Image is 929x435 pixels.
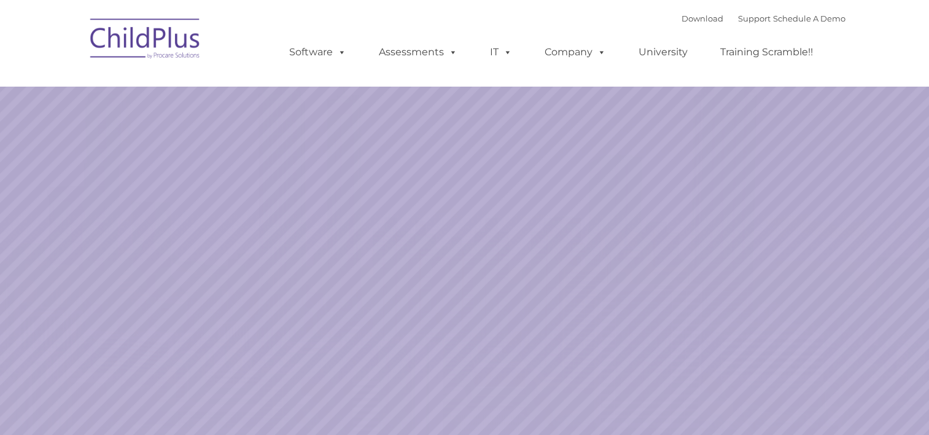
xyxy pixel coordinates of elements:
[738,14,771,23] a: Support
[682,14,723,23] a: Download
[84,10,207,71] img: ChildPlus by Procare Solutions
[626,40,700,65] a: University
[532,40,618,65] a: Company
[478,40,524,65] a: IT
[367,40,470,65] a: Assessments
[682,14,845,23] font: |
[277,40,359,65] a: Software
[708,40,825,65] a: Training Scramble!!
[773,14,845,23] a: Schedule A Demo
